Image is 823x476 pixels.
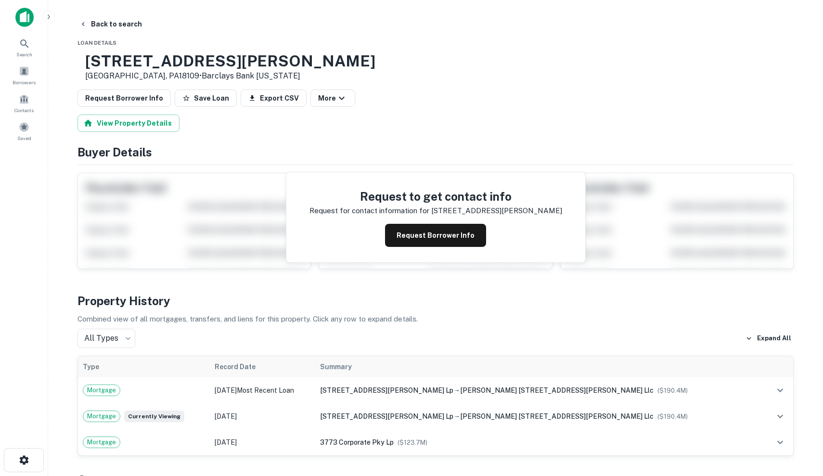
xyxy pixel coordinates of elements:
div: → [320,385,758,396]
span: [PERSON_NAME] [STREET_ADDRESS][PERSON_NAME] llc [460,412,654,420]
button: Save Loan [175,90,237,107]
img: capitalize-icon.png [15,8,34,27]
td: [DATE] [210,377,315,403]
iframe: Chat Widget [775,399,823,445]
a: Contacts [3,90,45,116]
th: Summary [315,356,762,377]
span: [STREET_ADDRESS][PERSON_NAME] lp [320,412,453,420]
p: Combined view of all mortgages, transfers, and liens for this property. Click any row to expand d... [77,313,794,325]
span: ($ 190.4M ) [657,413,688,420]
button: expand row [772,434,788,450]
span: [STREET_ADDRESS][PERSON_NAME] lp [320,386,453,394]
button: expand row [772,408,788,425]
span: Mortgage [83,386,120,395]
h4: Request to get contact info [309,188,562,205]
td: [DATE] [210,429,315,455]
h4: Property History [77,292,794,309]
p: [GEOGRAPHIC_DATA], PA18109 • [85,70,375,82]
span: ($ 190.4M ) [657,387,688,394]
button: Expand All [743,331,794,346]
span: 3773 corporate pky lp [320,438,394,446]
h3: [STREET_ADDRESS][PERSON_NAME] [85,52,375,70]
span: Mortgage [83,437,120,447]
a: Search [3,34,45,60]
button: Back to search [76,15,146,33]
span: [PERSON_NAME] [STREET_ADDRESS][PERSON_NAME] llc [460,386,654,394]
span: Currently viewing [124,411,184,422]
button: Request Borrower Info [385,224,486,247]
div: → [320,411,758,422]
p: [STREET_ADDRESS][PERSON_NAME] [431,205,562,217]
th: Type [78,356,210,377]
span: ($ 123.7M ) [398,439,427,446]
button: View Property Details [77,115,180,132]
button: expand row [772,382,788,399]
span: Saved [17,134,31,142]
th: Record Date [210,356,315,377]
button: Export CSV [241,90,307,107]
a: Saved [3,118,45,144]
span: Most Recent Loan [237,386,294,394]
button: More [310,90,355,107]
span: Mortgage [83,412,120,421]
div: All Types [77,329,135,348]
span: Contacts [14,106,34,114]
span: Search [16,51,32,58]
button: Request Borrower Info [77,90,171,107]
a: Barclays Bank [US_STATE] [202,71,300,80]
td: [DATE] [210,403,315,429]
a: Borrowers [3,62,45,88]
span: Borrowers [13,78,36,86]
h4: Buyer Details [77,143,794,161]
p: Request for contact information for [309,205,429,217]
span: Loan Details [77,40,116,46]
